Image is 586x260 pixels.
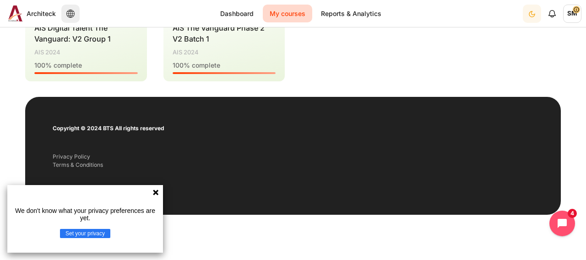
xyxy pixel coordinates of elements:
button: Light Mode Dark Mode [523,5,541,23]
div: Dark Mode [524,4,540,23]
a: Terms & Conditions [53,161,103,168]
button: Languages [61,5,80,23]
a: AIS Digital Talent The Vanguard: V2 Group 1 [34,23,111,43]
span: Architeck [27,9,56,18]
a: Privacy Policy [53,153,90,160]
div: % complete [173,60,276,70]
p: We don't know what your privacy preferences are yet. [11,207,159,222]
div: Show notification window with no new notifications [543,5,561,23]
a: My courses [263,5,312,22]
span: AIS 2024 [34,48,60,57]
a: Dashboard [213,5,260,22]
div: % complete [34,60,138,70]
span: 100 [173,61,184,69]
a: User menu [563,5,581,23]
a: Reports & Analytics [314,5,388,22]
a: Architeck Architeck [5,5,56,21]
span: SM [563,5,581,23]
a: AIS The Vanguard Phase 2 V2 Batch 1 [173,23,265,43]
img: Architeck [8,5,23,21]
strong: Copyright © 2024 BTS All rights reserved [53,125,164,132]
span: 100 [34,61,45,69]
button: Set your privacy [60,229,110,238]
span: AIS 2024 [173,48,199,57]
